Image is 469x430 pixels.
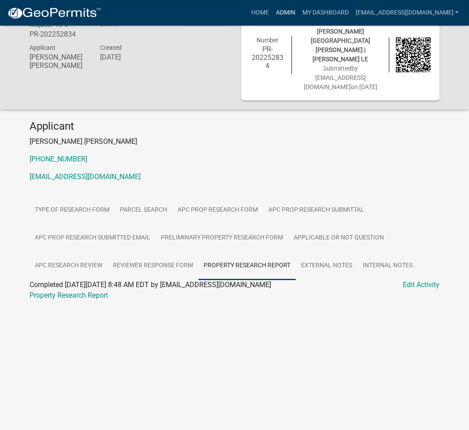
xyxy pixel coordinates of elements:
[198,252,296,280] a: Property Research Report
[30,44,56,51] span: Applicant
[352,4,462,21] a: [EMAIL_ADDRESS][DOMAIN_NAME]
[357,252,418,280] a: Internal Notes
[30,280,271,289] span: Completed [DATE][DATE] 8:48 AM EDT by [EMAIL_ADDRESS][DOMAIN_NAME]
[257,37,279,44] span: Number
[396,37,431,72] img: QR code
[30,172,141,181] a: [EMAIL_ADDRESS][DOMAIN_NAME]
[172,196,263,224] a: APC Prop Research Form
[156,224,288,252] a: Preliminary Property Research Form
[296,252,357,280] a: External Notes
[30,224,156,252] a: APC Prop Research Submitted Email
[304,65,377,90] span: Submitted on [DATE]
[30,196,115,224] a: Type of Research Form
[247,4,272,21] a: Home
[309,19,371,63] span: LT, [PHONE_NUMBER], [PERSON_NAME][GEOGRAPHIC_DATA][PERSON_NAME] | [PERSON_NAME] LE
[298,4,352,21] a: My Dashboard
[288,224,389,252] a: Applicable or not Question
[30,155,87,163] a: [PHONE_NUMBER]
[100,44,122,51] span: Created
[30,136,439,147] p: [PERSON_NAME] [PERSON_NAME]
[263,196,369,224] a: APC Prop Research Submittal
[30,291,108,299] a: Property Research Report
[304,65,366,90] span: by [EMAIL_ADDRESS][DOMAIN_NAME]
[272,4,298,21] a: Admin
[250,45,285,71] h6: PR-202252834
[30,30,87,38] h6: PR-202252834
[30,252,108,280] a: APC Research Review
[108,252,198,280] a: Reviewer Response Form
[403,280,439,290] a: Edit Activity
[30,120,439,133] h4: Applicant
[30,53,87,70] h6: [PERSON_NAME] [PERSON_NAME]
[115,196,172,224] a: Parcel search
[100,53,157,61] h6: [DATE]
